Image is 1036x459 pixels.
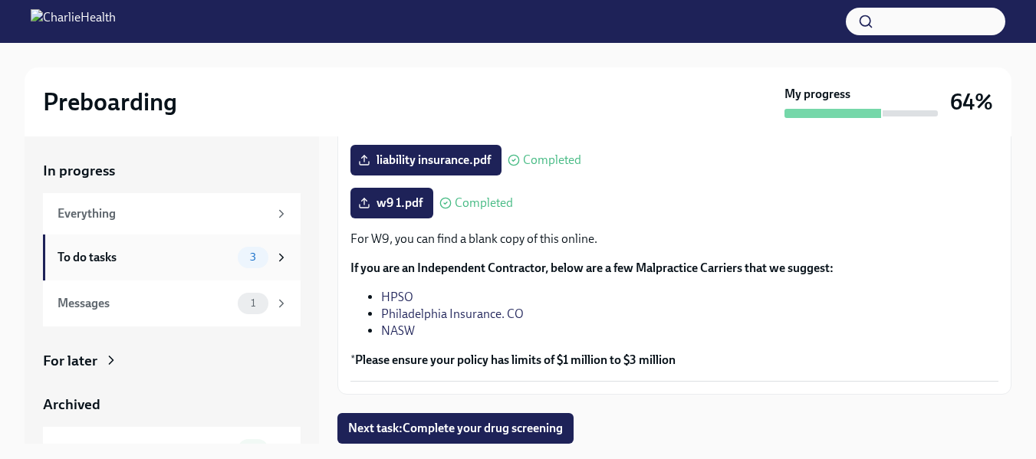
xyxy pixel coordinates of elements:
a: NASW [381,323,415,338]
h2: Preboarding [43,87,177,117]
a: For later [43,351,301,371]
div: Completed tasks [58,441,232,458]
label: w9 1.pdf [350,188,433,218]
a: To do tasks3 [43,234,301,280]
strong: If you are an Independent Contractor, below are a few Malpractice Carriers that we suggest: [350,261,834,275]
img: CharlieHealth [31,9,116,34]
a: In progress [43,161,301,181]
a: HPSO [381,290,413,304]
a: Philadelphia Insurance. CO [381,307,524,321]
a: Messages1 [43,280,301,326]
div: Messages [58,295,232,312]
span: Completed [523,154,581,166]
button: Next task:Complete your drug screening [337,413,574,444]
strong: My progress [784,86,850,103]
span: w9 1.pdf [361,195,423,211]
p: For W9, you can find a blank copy of this online. [350,231,998,248]
div: To do tasks [58,249,232,266]
strong: Please ensure your policy has limits of $1 million to $3 million [355,352,676,367]
div: Everything [58,205,268,222]
a: Everything [43,193,301,234]
h3: 64% [950,88,993,116]
span: Completed [455,197,513,209]
a: Archived [43,395,301,415]
span: Next task : Complete your drug screening [348,421,563,436]
span: 3 [241,251,265,263]
label: liability insurance.pdf [350,145,502,175]
span: liability insurance.pdf [361,152,491,168]
span: 1 [242,297,265,309]
div: For later [43,351,97,371]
